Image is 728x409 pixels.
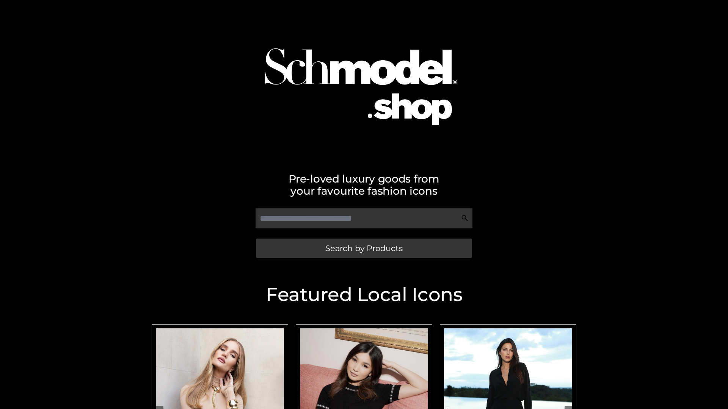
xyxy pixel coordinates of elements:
span: Search by Products [325,244,403,252]
img: Search Icon [461,214,469,222]
h2: Pre-loved luxury goods from your favourite fashion icons [148,173,580,197]
a: Search by Products [256,239,472,258]
h2: Featured Local Icons​ [148,285,580,304]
